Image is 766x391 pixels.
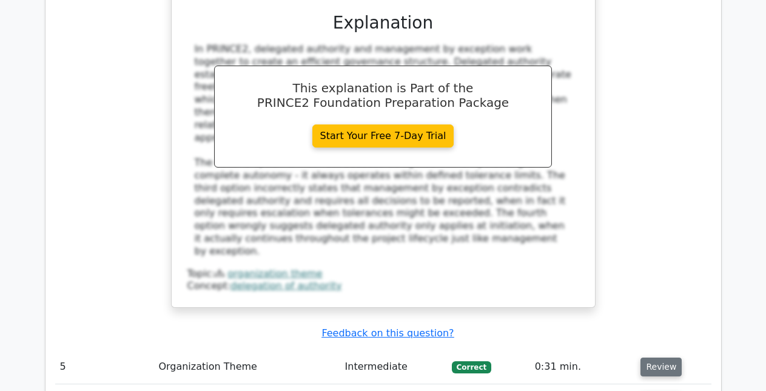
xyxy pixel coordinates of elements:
[312,124,454,148] a: Start Your Free 7-Day Trial
[230,280,341,291] a: delegation of authority
[187,268,579,280] div: Topic:
[195,13,572,33] h3: Explanation
[187,280,579,293] div: Concept:
[640,358,682,376] button: Review
[340,350,447,384] td: Intermediate
[153,350,340,384] td: Organization Theme
[530,350,636,384] td: 0:31 min.
[195,43,572,258] div: In PRINCE2, delegated authority and management by exception work together to create an efficient ...
[55,350,154,384] td: 5
[321,327,454,339] a: Feedback on this question?
[227,268,322,279] a: organization theme
[452,361,491,373] span: Correct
